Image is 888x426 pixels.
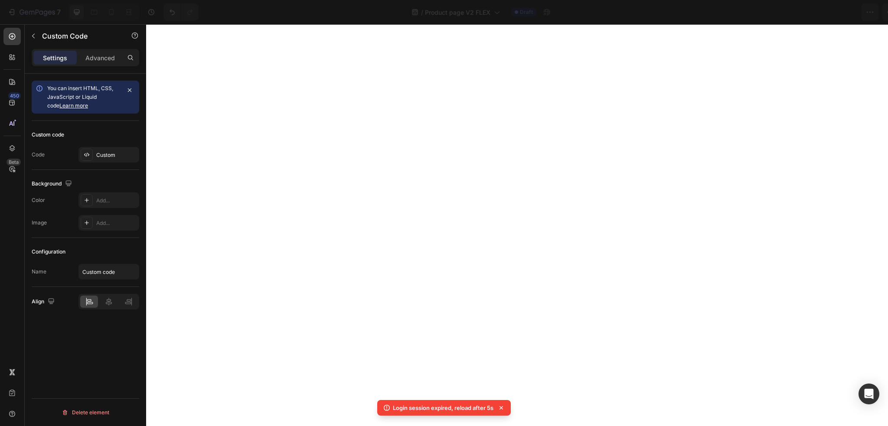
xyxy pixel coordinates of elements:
iframe: Design area [146,24,888,426]
button: Publish [830,3,867,21]
div: Custom code [32,131,64,139]
button: Delete element [32,406,139,419]
div: Add... [96,219,137,227]
div: Image [32,219,47,227]
div: Background [32,178,74,190]
span: You can insert HTML, CSS, JavaScript or Liquid code [47,85,113,109]
div: Color [32,196,45,204]
div: Publish [838,8,859,17]
div: Code [32,151,45,159]
p: Advanced [85,53,115,62]
span: Draft [520,8,533,16]
div: Beta [7,159,21,166]
p: 7 [57,7,61,17]
p: Settings [43,53,67,62]
div: Undo/Redo [163,3,199,21]
div: Delete element [62,407,109,418]
div: Add... [96,197,137,205]
button: Save [798,3,827,21]
div: Open Intercom Messenger [859,384,879,404]
span: Product page V2 FLEX [425,8,490,17]
div: Name [32,268,46,276]
div: Align [32,296,56,308]
a: Learn more [59,102,88,109]
span: / [421,8,423,17]
div: Configuration [32,248,65,256]
span: Save [806,9,820,16]
div: 450 [8,92,21,99]
p: Login session expired, reload after 5s [393,403,493,412]
button: 7 [3,3,65,21]
p: Custom Code [42,31,116,41]
div: Custom [96,151,137,159]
